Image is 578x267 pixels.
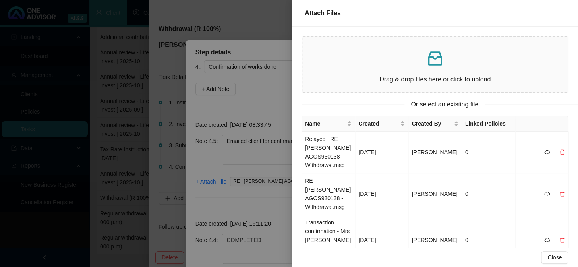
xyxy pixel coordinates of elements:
[412,237,457,243] span: [PERSON_NAME]
[544,191,550,197] span: cloud-download
[302,173,355,215] td: RE_ [PERSON_NAME] AGOS930138 - Withdrawal.msg
[404,99,485,109] span: Or select an existing file
[302,116,355,132] th: Name
[559,191,565,197] span: delete
[408,116,462,132] th: Created By
[462,173,515,215] td: 0
[302,132,355,173] td: Relayed_ RE_ [PERSON_NAME] AGOS930138 - Withdrawal.msg
[544,237,550,243] span: cloud-download
[412,191,457,197] span: [PERSON_NAME]
[541,251,568,264] button: Close
[358,119,398,128] span: Created
[305,10,341,16] span: Attach Files
[355,173,408,215] td: [DATE]
[305,119,345,128] span: Name
[544,149,550,155] span: cloud-download
[355,116,408,132] th: Created
[462,215,515,265] td: 0
[355,215,408,265] td: [DATE]
[355,132,408,173] td: [DATE]
[412,149,457,155] span: [PERSON_NAME]
[412,119,452,128] span: Created By
[309,74,561,84] p: Drag & drop files here or click to upload
[302,37,568,92] span: inboxDrag & drop files here or click to upload
[462,132,515,173] td: 0
[547,253,562,262] span: Close
[425,49,445,68] span: inbox
[559,237,565,243] span: delete
[302,215,355,265] td: Transaction confirmation - Mrs [PERSON_NAME] - AGOS930138.pdf
[559,149,565,155] span: delete
[462,116,515,132] th: Linked Policies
